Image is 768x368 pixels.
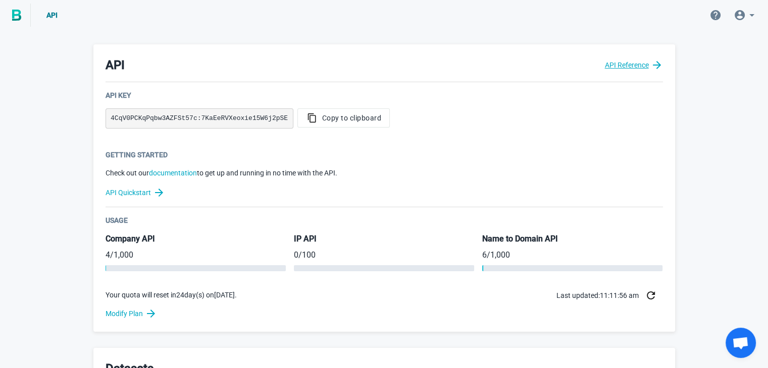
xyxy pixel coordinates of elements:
a: API Quickstart [106,187,663,199]
a: Open chat [726,328,756,358]
span: 4 [106,250,110,260]
h5: IP API [294,233,474,245]
div: Last updated: 11:11:56 am [556,283,663,308]
a: API Reference [605,59,663,71]
pre: 4CqV0PCKqPqbw3AZFSt57c:7KaEeRVXeoxie15W6j2pSE [106,108,293,129]
p: / 1,000 [482,249,662,261]
div: Getting Started [106,150,663,160]
a: documentation [149,169,197,177]
span: API [46,11,58,19]
h5: Company API [106,233,286,245]
p: Check out our to get up and running in no time with the API. [106,168,663,178]
div: API Key [106,90,663,100]
span: 0 [294,250,298,260]
a: Modify Plan [106,308,663,320]
p: Your quota will reset in 24 day(s) on [DATE] . [106,290,237,300]
span: 6 [482,250,487,260]
div: Usage [106,215,663,225]
h3: API [106,56,125,74]
span: Copy to clipboard [306,113,382,123]
button: Copy to clipboard [297,108,390,128]
p: / 100 [294,249,474,261]
h5: Name to Domain API [482,233,662,245]
img: BigPicture.io [12,10,21,21]
p: / 1,000 [106,249,286,261]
